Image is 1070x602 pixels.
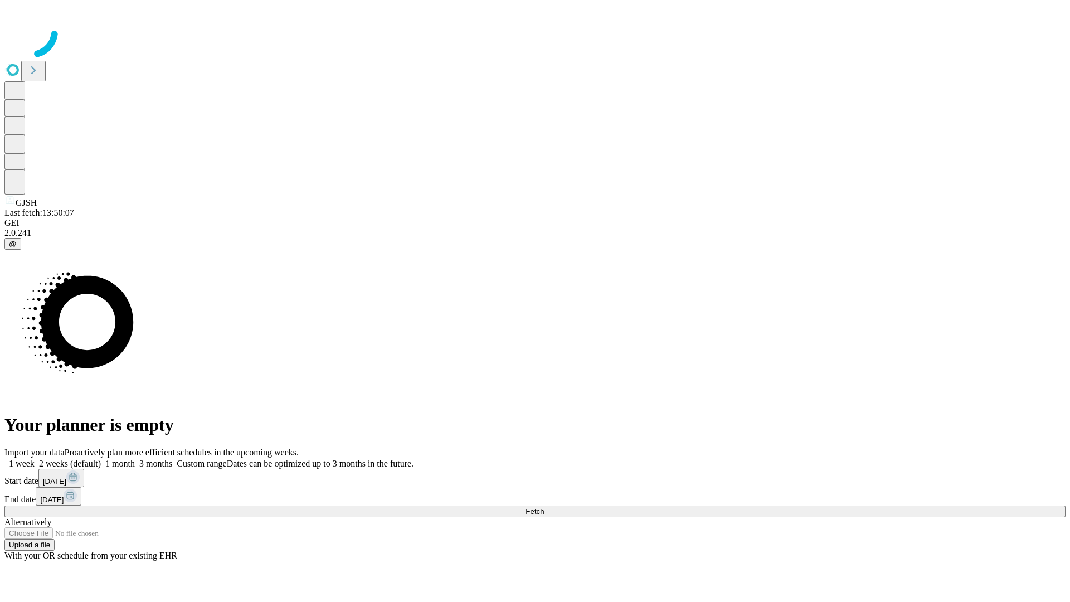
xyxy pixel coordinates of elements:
[139,459,172,468] span: 3 months
[177,459,226,468] span: Custom range
[16,198,37,207] span: GJSH
[4,208,74,217] span: Last fetch: 13:50:07
[4,228,1066,238] div: 2.0.241
[4,415,1066,435] h1: Your planner is empty
[4,469,1066,487] div: Start date
[9,240,17,248] span: @
[4,517,51,527] span: Alternatively
[43,477,66,486] span: [DATE]
[4,238,21,250] button: @
[526,507,544,516] span: Fetch
[39,459,101,468] span: 2 weeks (default)
[4,551,177,560] span: With your OR schedule from your existing EHR
[4,539,55,551] button: Upload a file
[65,448,299,457] span: Proactively plan more efficient schedules in the upcoming weeks.
[9,459,35,468] span: 1 week
[105,459,135,468] span: 1 month
[40,496,64,504] span: [DATE]
[4,487,1066,506] div: End date
[38,469,84,487] button: [DATE]
[36,487,81,506] button: [DATE]
[227,459,414,468] span: Dates can be optimized up to 3 months in the future.
[4,218,1066,228] div: GEI
[4,506,1066,517] button: Fetch
[4,448,65,457] span: Import your data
